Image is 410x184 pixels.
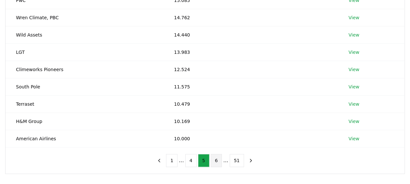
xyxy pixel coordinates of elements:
[198,154,209,167] button: 5
[163,61,338,78] td: 12.524
[6,78,163,95] td: South Pole
[6,9,163,26] td: Wren Climate, PBC
[348,84,359,90] a: View
[163,113,338,130] td: 10.169
[166,154,177,167] button: 1
[230,154,244,167] button: 51
[163,43,338,61] td: 13.983
[154,154,165,167] button: previous page
[348,118,359,125] a: View
[163,130,338,147] td: 10.000
[6,95,163,113] td: Terraset
[211,154,222,167] button: 6
[163,9,338,26] td: 14.762
[6,113,163,130] td: H&M Group
[348,32,359,38] a: View
[245,154,256,167] button: next page
[348,66,359,73] a: View
[6,26,163,43] td: Wild Assets
[163,78,338,95] td: 11.575
[163,95,338,113] td: 10.479
[348,135,359,142] a: View
[6,61,163,78] td: Climeworks Pioneers
[223,157,228,164] li: ...
[6,43,163,61] td: LGT
[179,157,184,164] li: ...
[6,130,163,147] td: American Airlines
[348,49,359,55] a: View
[185,154,197,167] button: 4
[348,101,359,107] a: View
[163,26,338,43] td: 14.440
[348,14,359,21] a: View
